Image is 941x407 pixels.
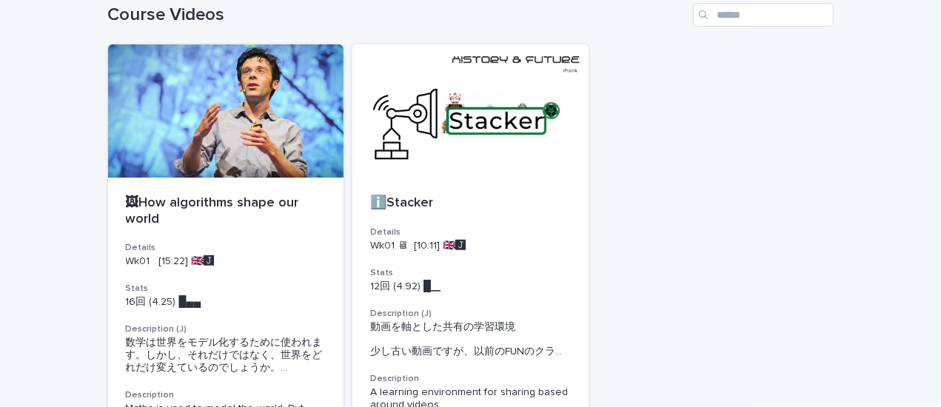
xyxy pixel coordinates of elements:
[126,283,326,295] h3: Stats
[370,308,571,320] h3: Description (J)
[693,3,834,27] input: Search
[126,255,326,268] p: Wk01 [15:22] 🇬🇧🅹️
[370,267,571,279] h3: Stats
[126,323,326,335] h3: Description (J)
[126,337,326,374] span: 数学は世界をモデル化するために使われます。しかし、それだけではなく、世界をどれだけ変えているのでしょうか。 ...
[370,195,571,212] p: ℹ️Stacker
[126,389,326,401] h3: Description
[370,321,571,358] div: 動画を軸とした共有の学習環境 少し古い動画ですが、以前のFUNのクラスシステム「manaba」をご覧いただけます。 0:00 Stackerを用いる理由 0:52 講義の検索方法 1:09 学習...
[126,296,326,309] p: 16回 (4.25) █▄▄
[370,240,571,252] p: Wk01 🖥 [10:11] 🇬🇧🅹️
[370,280,571,293] p: 12回 (4.92) █▁
[370,226,571,238] h3: Details
[370,321,571,358] span: 動画を軸とした共有の学習環境 少し古い動画ですが、以前のFUNのクラ ...
[126,242,326,254] h3: Details
[126,337,326,374] div: 数学は世界をモデル化するために使われます。しかし、それだけではなく、世界をどれだけ変えているのでしょうか。 ブラックボックス」という言葉を耳にすることがありますが、これは実際には理解できない方法...
[126,195,326,227] p: 🖼How algorithms shape our world
[370,373,571,385] h3: Description
[108,4,687,26] h1: Course Videos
